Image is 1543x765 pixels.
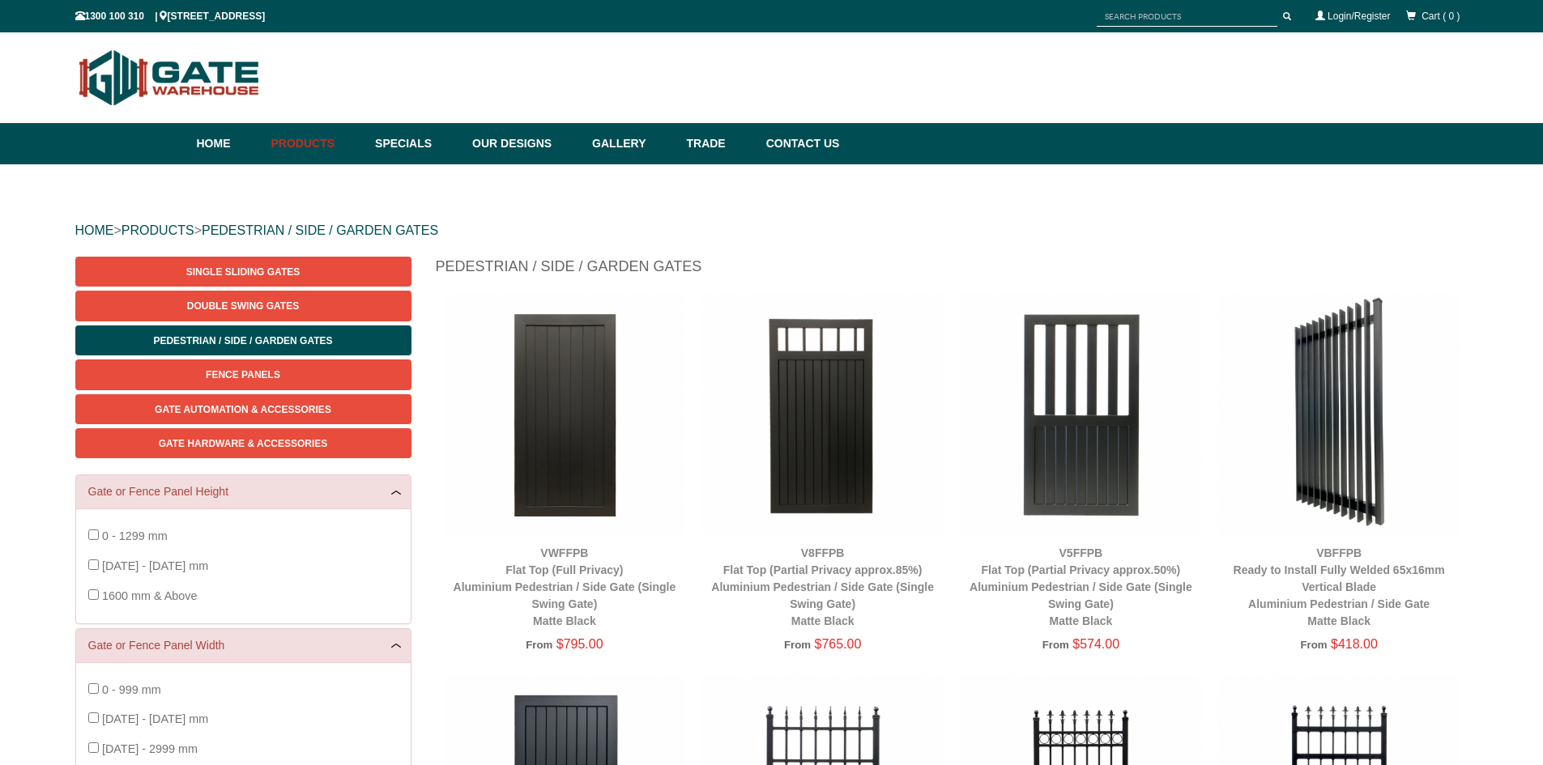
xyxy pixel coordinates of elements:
a: V5FFPBFlat Top (Partial Privacy approx.50%)Aluminium Pedestrian / Side Gate (Single Swing Gate)Ma... [970,546,1192,627]
a: Login/Register [1328,11,1390,22]
span: [DATE] - [DATE] mm [102,559,208,572]
a: VBFFPBReady to Install Fully Welded 65x16mm Vertical BladeAluminium Pedestrian / Side GateMatte B... [1234,546,1445,627]
a: Pedestrian / Side / Garden Gates [75,325,411,355]
span: 0 - 999 mm [102,683,161,696]
a: PEDESTRIAN / SIDE / GARDEN GATES [202,223,438,237]
a: Gate or Fence Panel Height [88,483,399,500]
a: Home [197,123,263,164]
span: Gate Hardware & Accessories [159,438,328,449]
img: Gate Warehouse [75,40,264,115]
span: From [784,639,811,651]
input: SEARCH PRODUCTS [1097,6,1277,27]
a: Trade [678,123,757,164]
a: Products [263,123,368,164]
span: [DATE] - [DATE] mm [102,712,208,725]
a: VWFFPBFlat Top (Full Privacy)Aluminium Pedestrian / Side Gate (Single Swing Gate)Matte Black [454,546,676,627]
span: Cart ( 0 ) [1422,11,1460,22]
img: VBFFPB - Ready to Install Fully Welded 65x16mm Vertical Blade - Aluminium Pedestrian / Side Gate ... [1218,293,1460,535]
a: Gallery [584,123,678,164]
span: 1300 100 310 | [STREET_ADDRESS] [75,11,266,22]
img: VWFFPB - Flat Top (Full Privacy) - Aluminium Pedestrian / Side Gate (Single Swing Gate) - Matte B... [444,293,686,535]
span: $574.00 [1072,637,1119,651]
span: Single Sliding Gates [186,266,300,278]
div: > > [75,205,1468,257]
a: Gate Hardware & Accessories [75,428,411,458]
img: V8FFPB - Flat Top (Partial Privacy approx.85%) - Aluminium Pedestrian / Side Gate (Single Swing G... [701,293,944,535]
span: $795.00 [556,637,603,651]
span: $418.00 [1331,637,1378,651]
a: PRODUCTS [121,223,194,237]
a: Contact Us [758,123,840,164]
a: Fence Panels [75,359,411,389]
span: [DATE] - 2999 mm [102,742,198,755]
span: $765.00 [815,637,862,651]
a: Our Designs [464,123,584,164]
a: Double Swing Gates [75,291,411,321]
span: 1600 mm & Above [102,589,198,602]
span: Fence Panels [206,369,280,380]
span: 0 - 1299 mm [102,529,168,542]
a: V8FFPBFlat Top (Partial Privacy approx.85%)Aluminium Pedestrian / Side Gate (Single Swing Gate)Ma... [711,546,934,627]
h1: Pedestrian / Side / Garden Gates [436,257,1468,285]
span: From [1300,639,1327,651]
a: Gate or Fence Panel Width [88,637,399,654]
span: Gate Automation & Accessories [155,404,331,415]
span: Pedestrian / Side / Garden Gates [153,335,332,346]
a: HOME [75,223,114,237]
a: Gate Automation & Accessories [75,394,411,424]
span: Double Swing Gates [187,300,299,312]
img: V5FFPB - Flat Top (Partial Privacy approx.50%) - Aluminium Pedestrian / Side Gate (Single Swing G... [960,293,1202,535]
a: Specials [367,123,464,164]
a: Single Sliding Gates [75,257,411,287]
span: From [1042,639,1069,651]
span: From [526,639,552,651]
